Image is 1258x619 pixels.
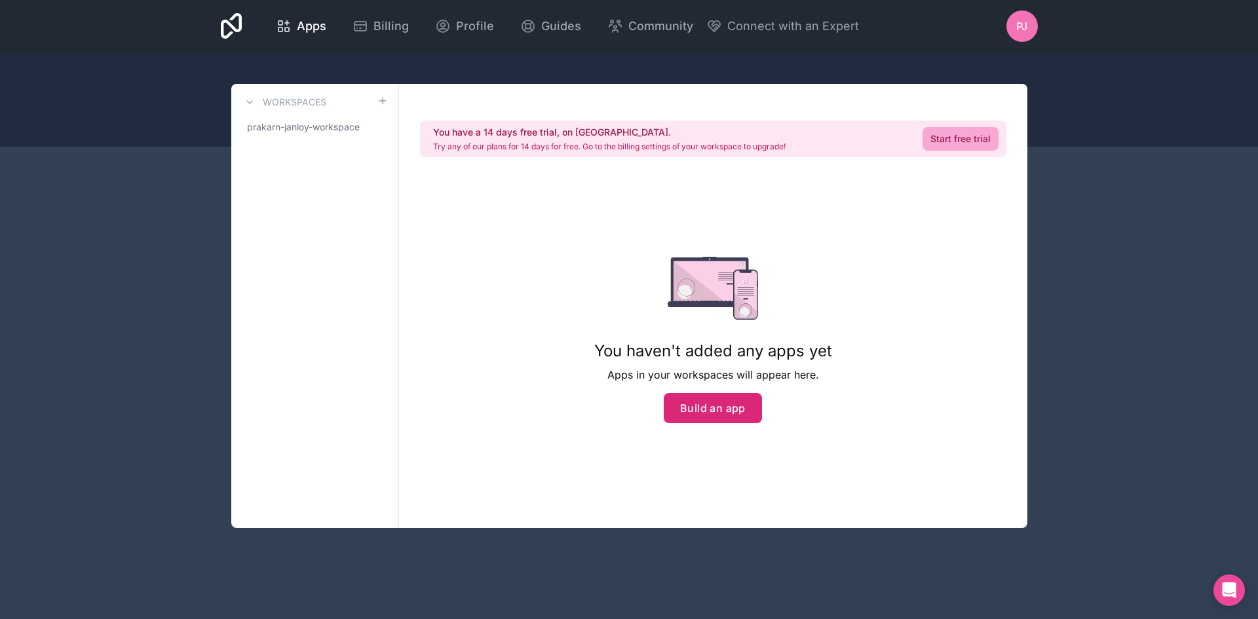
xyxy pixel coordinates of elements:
[923,127,999,151] a: Start free trial
[541,17,581,35] span: Guides
[706,17,859,35] button: Connect with an Expert
[664,393,762,423] button: Build an app
[668,257,759,320] img: empty state
[1213,574,1245,606] div: Open Intercom Messenger
[342,12,419,41] a: Billing
[425,12,505,41] a: Profile
[628,17,693,35] span: Community
[594,367,832,383] p: Apps in your workspaces will appear here.
[265,12,337,41] a: Apps
[263,96,326,109] h3: Workspaces
[242,115,388,139] a: prakarn-janloy-workspace
[297,17,326,35] span: Apps
[727,17,859,35] span: Connect with an Expert
[597,12,704,41] a: Community
[433,141,786,152] p: Try any of our plans for 14 days for free. Go to the billing settings of your workspace to upgrade!
[510,12,592,41] a: Guides
[373,17,409,35] span: Billing
[594,341,832,362] h1: You haven't added any apps yet
[433,126,786,139] h2: You have a 14 days free trial, on [GEOGRAPHIC_DATA].
[1016,18,1027,34] span: PJ
[247,121,360,134] span: prakarn-janloy-workspace
[456,17,494,35] span: Profile
[242,94,326,110] a: Workspaces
